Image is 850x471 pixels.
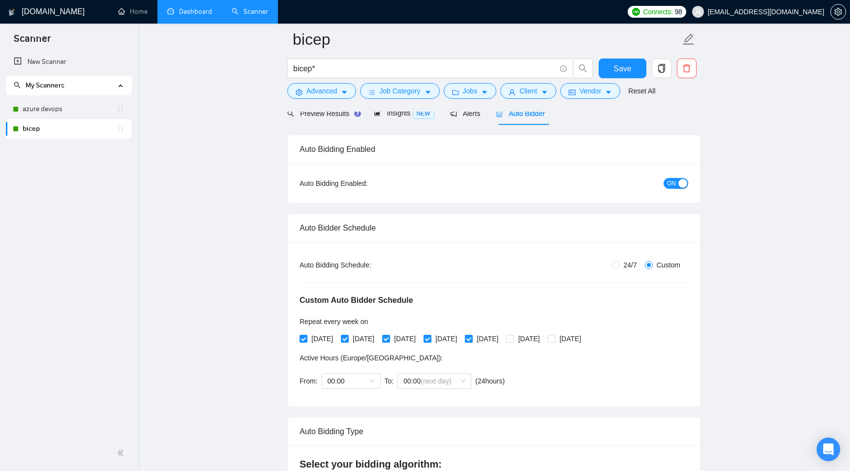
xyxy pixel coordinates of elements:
a: azure devops [23,99,117,119]
span: robot [496,110,503,117]
span: user [695,8,701,15]
span: [DATE] [431,333,461,344]
span: Client [519,86,537,96]
span: Preview Results [287,110,358,118]
span: double-left [117,448,127,458]
h4: Select your bidding algorithm: [300,457,688,471]
span: edit [682,33,695,46]
span: idcard [569,88,576,96]
button: settingAdvancedcaret-down [287,83,356,99]
span: search [14,82,21,88]
span: caret-down [425,88,431,96]
a: Reset All [628,86,655,96]
span: Jobs [463,86,478,96]
span: folder [452,88,459,96]
div: Auto Bidding Enabled: [300,178,429,189]
span: NEW [413,108,434,119]
span: Connects: [643,6,672,17]
span: From: [300,377,318,385]
span: [DATE] [514,333,544,344]
button: copy [652,59,671,78]
button: barsJob Categorycaret-down [360,83,439,99]
button: setting [830,4,846,20]
span: My Scanners [26,81,64,89]
a: searchScanner [232,7,268,16]
span: ( 24 hours) [475,377,505,385]
span: Job Category [379,86,420,96]
div: Tooltip anchor [353,109,362,118]
a: dashboardDashboard [167,7,212,16]
span: user [509,88,516,96]
span: Save [613,62,631,75]
span: [DATE] [390,333,420,344]
span: notification [450,110,457,117]
span: 00:00 [403,374,465,388]
h5: Custom Auto Bidder Schedule [300,294,413,306]
span: [DATE] [473,333,502,344]
span: caret-down [341,88,348,96]
span: bars [368,88,375,96]
span: area-chart [374,110,381,117]
span: Advanced [306,86,337,96]
li: New Scanner [6,52,131,72]
input: Scanner name... [293,27,680,52]
span: 00:00 [328,374,375,388]
span: caret-down [605,88,612,96]
span: holder [117,105,124,113]
span: Scanner [6,31,59,52]
span: Active Hours ( Europe/[GEOGRAPHIC_DATA] ): [300,354,443,362]
li: bicep [6,119,131,139]
span: [DATE] [349,333,378,344]
span: Repeat every week on [300,318,368,325]
span: holder [117,125,124,133]
img: logo [8,4,15,20]
span: (next day) [421,377,451,385]
span: Insights [374,109,434,117]
span: Alerts [450,110,481,118]
span: Auto Bidder [496,110,545,118]
div: Auto Bidder Schedule [300,214,688,242]
div: Open Intercom Messenger [817,438,840,461]
button: search [573,59,593,78]
span: 24/7 [620,260,641,270]
span: caret-down [481,88,488,96]
span: setting [831,8,846,16]
span: [DATE] [307,333,337,344]
a: New Scanner [14,52,123,72]
span: ON [667,178,676,189]
span: delete [677,64,696,73]
span: My Scanners [14,81,64,89]
div: Auto Bidding Schedule: [300,260,429,270]
button: delete [677,59,697,78]
button: userClientcaret-down [500,83,556,99]
span: info-circle [560,65,567,72]
li: azure devops [6,99,131,119]
span: caret-down [541,88,548,96]
span: 98 [675,6,682,17]
span: To: [385,377,394,385]
img: upwork-logo.png [632,8,640,16]
button: idcardVendorcaret-down [560,83,620,99]
a: setting [830,8,846,16]
span: search [287,110,294,117]
input: Search Freelance Jobs... [293,62,556,75]
a: homeHome [118,7,148,16]
span: Vendor [579,86,601,96]
button: folderJobscaret-down [444,83,497,99]
span: Custom [653,260,684,270]
div: Auto Bidding Enabled [300,135,688,163]
div: Auto Bidding Type [300,417,688,445]
a: bicep [23,119,117,139]
span: search [574,64,592,73]
span: copy [652,64,671,73]
span: setting [296,88,303,96]
span: [DATE] [555,333,585,344]
button: Save [599,59,646,78]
